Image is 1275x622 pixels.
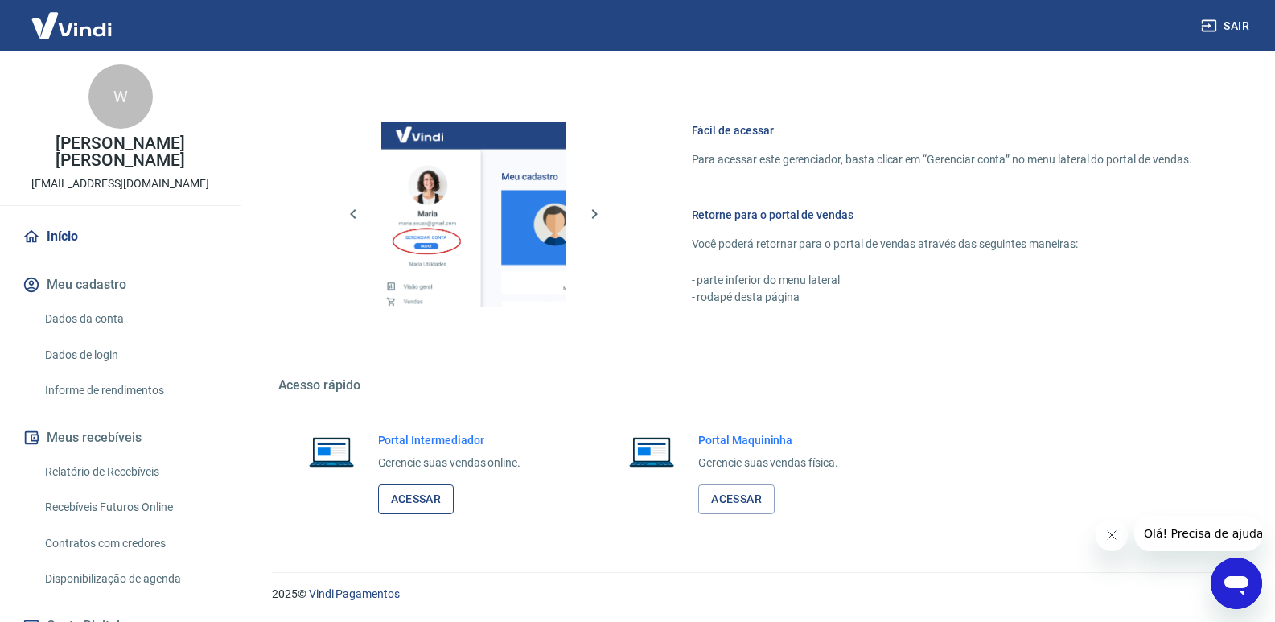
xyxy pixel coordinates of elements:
[692,289,1192,306] p: - rodapé desta página
[39,527,221,560] a: Contratos com credores
[692,236,1192,253] p: Você poderá retornar para o portal de vendas através das seguintes maneiras:
[1096,519,1128,551] iframe: Fechar mensagem
[19,267,221,303] button: Meu cadastro
[13,135,228,169] p: [PERSON_NAME] [PERSON_NAME]
[39,339,221,372] a: Dados de login
[618,432,685,471] img: Imagem de um notebook aberto
[39,303,221,336] a: Dados da conta
[39,374,221,407] a: Informe de rendimentos
[1134,516,1262,551] iframe: Mensagem da empresa
[698,432,838,448] h6: Portal Maquininha
[698,455,838,472] p: Gerencie suas vendas física.
[19,420,221,455] button: Meus recebíveis
[31,175,209,192] p: [EMAIL_ADDRESS][DOMAIN_NAME]
[1198,11,1256,41] button: Sair
[378,455,521,472] p: Gerencie suas vendas online.
[692,122,1192,138] h6: Fácil de acessar
[278,377,1231,393] h5: Acesso rápido
[39,491,221,524] a: Recebíveis Futuros Online
[698,484,775,514] a: Acessar
[1211,558,1262,609] iframe: Botão para abrir a janela de mensagens
[272,586,1236,603] p: 2025 ©
[19,219,221,254] a: Início
[378,432,521,448] h6: Portal Intermediador
[39,455,221,488] a: Relatório de Recebíveis
[39,562,221,595] a: Disponibilização de agenda
[378,484,454,514] a: Acessar
[692,272,1192,289] p: - parte inferior do menu lateral
[298,432,365,471] img: Imagem de um notebook aberto
[381,122,566,307] img: Imagem da dashboard mostrando o botão de gerenciar conta na sidebar no lado esquerdo
[10,11,135,24] span: Olá! Precisa de ajuda?
[88,64,153,129] div: W
[19,1,124,50] img: Vindi
[309,587,400,600] a: Vindi Pagamentos
[692,151,1192,168] p: Para acessar este gerenciador, basta clicar em “Gerenciar conta” no menu lateral do portal de ven...
[692,207,1192,223] h6: Retorne para o portal de vendas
